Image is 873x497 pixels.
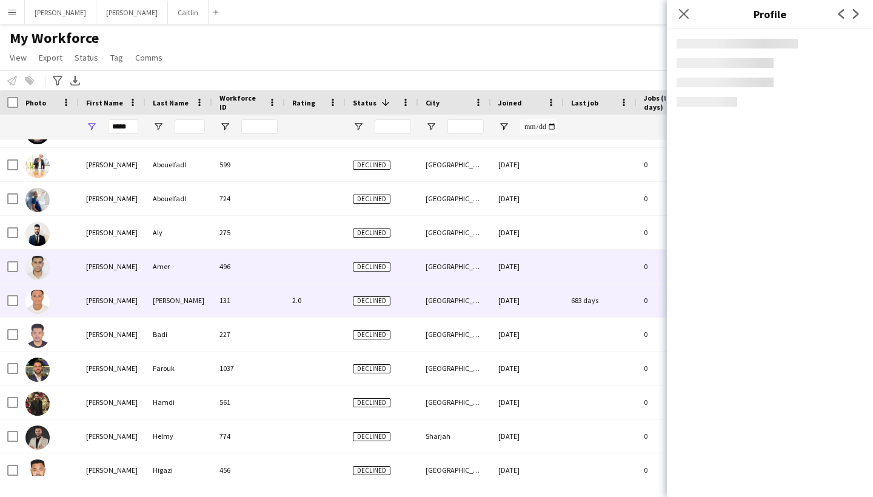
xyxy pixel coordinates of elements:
[491,318,564,351] div: [DATE]
[96,1,168,24] button: [PERSON_NAME]
[353,195,390,204] span: Declined
[145,318,212,351] div: Badi
[25,154,50,178] img: Ahmed Abouelfadl
[418,453,491,487] div: [GEOGRAPHIC_DATA]
[637,352,715,385] div: 0
[212,182,285,215] div: 724
[644,93,694,112] span: Jobs (last 90 days)
[637,385,715,419] div: 0
[353,432,390,441] span: Declined
[520,119,557,134] input: Joined Filter Input
[418,419,491,453] div: Sharjah
[212,284,285,317] div: 131
[491,182,564,215] div: [DATE]
[353,364,390,373] span: Declined
[153,121,164,132] button: Open Filter Menu
[75,52,98,63] span: Status
[353,161,390,170] span: Declined
[212,148,285,181] div: 599
[25,222,50,246] img: Ahmed Aly
[212,453,285,487] div: 456
[175,119,205,134] input: Last Name Filter Input
[637,419,715,453] div: 0
[145,352,212,385] div: Farouk
[25,459,50,484] img: Ahmed Higazi
[491,419,564,453] div: [DATE]
[353,228,390,238] span: Declined
[212,385,285,419] div: 561
[637,148,715,181] div: 0
[292,98,315,107] span: Rating
[418,385,491,419] div: [GEOGRAPHIC_DATA]
[50,73,65,88] app-action-btn: Advanced filters
[145,182,212,215] div: Abouelfadl
[353,296,390,305] span: Declined
[110,52,123,63] span: Tag
[25,98,46,107] span: Photo
[637,284,715,317] div: 0
[571,98,598,107] span: Last job
[25,256,50,280] img: Ahmed Amer
[105,50,128,65] a: Tag
[447,119,484,134] input: City Filter Input
[70,50,103,65] a: Status
[212,419,285,453] div: 774
[241,119,278,134] input: Workforce ID Filter Input
[79,250,145,283] div: [PERSON_NAME]
[39,52,62,63] span: Export
[135,52,162,63] span: Comms
[79,148,145,181] div: [PERSON_NAME]
[426,98,440,107] span: City
[353,98,376,107] span: Status
[426,121,436,132] button: Open Filter Menu
[10,52,27,63] span: View
[79,419,145,453] div: [PERSON_NAME]
[25,324,50,348] img: Ahmed Badi
[637,216,715,249] div: 0
[491,352,564,385] div: [DATE]
[418,318,491,351] div: [GEOGRAPHIC_DATA]
[212,352,285,385] div: 1037
[25,188,50,212] img: Ahmed Abouelfadl
[108,119,138,134] input: First Name Filter Input
[5,50,32,65] a: View
[212,216,285,249] div: 275
[145,284,212,317] div: [PERSON_NAME]
[491,284,564,317] div: [DATE]
[353,262,390,272] span: Declined
[498,121,509,132] button: Open Filter Menu
[285,284,346,317] div: 2.0
[637,318,715,351] div: 0
[79,453,145,487] div: [PERSON_NAME]
[130,50,167,65] a: Comms
[25,358,50,382] img: Ahmed Farouk
[86,98,123,107] span: First Name
[418,182,491,215] div: [GEOGRAPHIC_DATA]
[491,148,564,181] div: [DATE]
[153,98,189,107] span: Last Name
[79,216,145,249] div: [PERSON_NAME]
[418,284,491,317] div: [GEOGRAPHIC_DATA]
[219,93,263,112] span: Workforce ID
[79,318,145,351] div: [PERSON_NAME]
[498,98,522,107] span: Joined
[168,1,209,24] button: Caitlin
[667,6,873,22] h3: Profile
[79,352,145,385] div: [PERSON_NAME]
[25,392,50,416] img: Ahmed Hamdi
[79,182,145,215] div: [PERSON_NAME]
[375,119,411,134] input: Status Filter Input
[79,284,145,317] div: [PERSON_NAME]
[25,1,96,24] button: [PERSON_NAME]
[637,182,715,215] div: 0
[25,290,50,314] img: Ahmed Ayman
[637,250,715,283] div: 0
[145,453,212,487] div: Higazi
[68,73,82,88] app-action-btn: Export XLSX
[418,250,491,283] div: [GEOGRAPHIC_DATA]
[86,121,97,132] button: Open Filter Menu
[418,148,491,181] div: [GEOGRAPHIC_DATA]
[418,216,491,249] div: [GEOGRAPHIC_DATA]
[491,216,564,249] div: [DATE]
[34,50,67,65] a: Export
